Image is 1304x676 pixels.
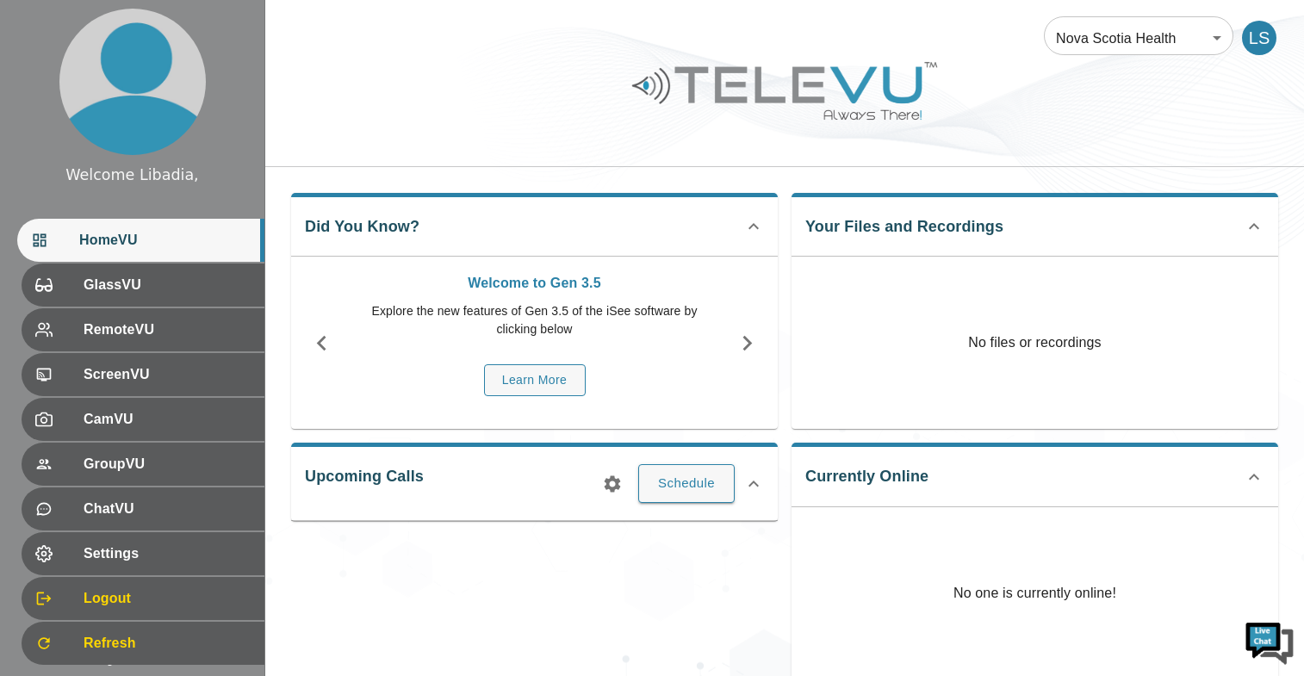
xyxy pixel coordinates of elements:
img: Logo [630,55,940,127]
div: Welcome Libadia, [65,164,198,186]
div: ScreenVU [22,353,264,396]
div: GroupVU [22,443,264,486]
span: RemoteVU [84,319,251,340]
div: CamVU [22,398,264,441]
p: Welcome to Gen 3.5 [361,273,708,294]
span: Refresh [84,633,251,654]
span: GlassVU [84,275,251,295]
p: Explore the new features of Gen 3.5 of the iSee software by clicking below [361,302,708,338]
span: ChatVU [84,499,251,519]
span: ScreenVU [84,364,251,385]
span: GroupVU [84,454,251,474]
button: Schedule [638,464,735,502]
div: ChatVU [22,487,264,530]
p: No files or recordings [792,257,1278,429]
span: HomeVU [79,230,251,251]
button: Learn More [484,364,586,396]
div: GlassVU [22,264,264,307]
div: Refresh [22,622,264,665]
div: Settings [22,532,264,575]
img: Chat Widget [1244,616,1295,667]
span: Logout [84,588,251,609]
div: Nova Scotia Health [1044,14,1233,62]
span: Settings [84,543,251,564]
div: RemoteVU [22,308,264,351]
div: LS [1242,21,1276,55]
span: CamVU [84,409,251,430]
img: profile.png [59,9,206,155]
div: Logout [22,577,264,620]
div: HomeVU [17,219,264,262]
